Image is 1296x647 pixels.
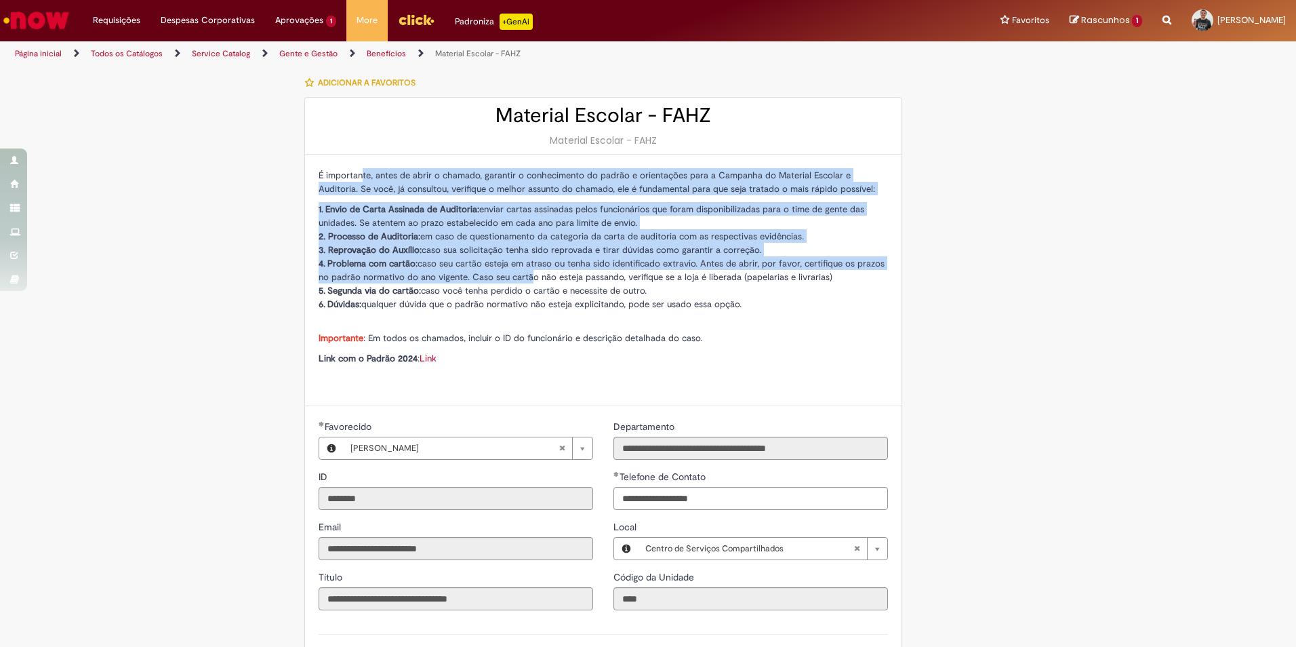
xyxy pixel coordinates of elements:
[319,332,363,344] strong: Importante
[319,170,875,195] span: É importante, antes de abrir o chamado, garantir o conhecimento do padrão e orientações para a Ca...
[319,285,647,296] span: caso você tenha perdido o cartão e necessite de outro.
[319,537,593,560] input: Email
[93,14,140,27] span: Requisições
[613,420,677,433] label: Somente leitura - Departamento
[10,41,854,66] ul: Trilhas de página
[319,571,345,583] span: Somente leitura - Título
[645,538,853,560] span: Centro de Serviços Compartilhados
[319,298,361,310] strong: 6. Dúvidas:
[15,48,62,59] a: Página inicial
[319,231,804,242] span: em caso de questionamento da categoria da carta de auditoria com as respectivas evidências.
[319,203,479,215] strong: 1. Envio de Carta Assinada de Auditoria:
[319,520,344,534] label: Somente leitura - Email
[500,14,533,30] p: +GenAi
[367,48,406,59] a: Benefícios
[613,471,620,477] span: Obrigatório Preenchido
[319,203,864,229] span: enviar cartas assinadas pelos funcionários que foram disponibilizadas para o time de gente das un...
[319,298,742,310] span: qualquer dúvida que o padrão normativo não esteja explicitando, pode ser usado essa opção.
[455,14,533,30] div: Padroniza
[91,48,163,59] a: Todos os Catálogos
[319,570,345,584] label: Somente leitura - Título
[613,587,888,610] input: Código da Unidade
[318,77,416,88] span: Adicionar a Favoritos
[319,244,422,256] strong: 3. Reprovação do Auxílio:
[161,14,255,27] span: Despesas Corporativas
[319,353,437,364] span: :
[613,420,677,433] span: Somente leitura - Departamento
[319,487,593,510] input: ID
[325,420,374,433] span: Necessários - Favorecido
[319,421,325,427] span: Obrigatório Preenchido
[319,104,888,127] h2: Material Escolar - FAHZ
[613,437,888,460] input: Departamento
[613,487,888,510] input: Telefone de Contato
[420,353,437,364] a: Link
[1217,14,1286,26] span: [PERSON_NAME]
[613,521,639,533] span: Local
[639,538,887,560] a: Centro de Serviços CompartilhadosLimpar campo Local
[304,68,423,97] button: Adicionar a Favoritos
[326,16,336,27] span: 1
[1070,14,1142,27] a: Rascunhos
[613,570,697,584] label: Somente leitura - Código da Unidade
[192,48,250,59] a: Service Catalog
[552,437,572,459] abbr: Limpar campo Favorecido
[319,332,702,344] span: : Em todos os chamados, incluir o ID do funcionário e descrição detalhada do caso.
[613,571,697,583] span: Somente leitura - Código da Unidade
[357,14,378,27] span: More
[319,258,885,283] span: caso seu cartão esteja em atraso ou tenha sido identificado extravio. Antes de abrir, por favor, ...
[319,470,330,484] label: Somente leitura - ID
[319,437,344,459] button: Favorecido, Visualizar este registro Gustavo Da Rocha Lemes
[614,538,639,560] button: Local, Visualizar este registro Centro de Serviços Compartilhados
[1012,14,1049,27] span: Favoritos
[1081,14,1130,26] span: Rascunhos
[319,134,888,147] div: Material Escolar - FAHZ
[350,437,559,459] span: [PERSON_NAME]
[319,285,421,296] strong: 5. Segunda via do cartão:
[319,258,418,269] strong: 4. Problema com cartão:
[620,471,708,483] span: Telefone de Contato
[319,353,418,364] strong: Link com o Padrão 2024
[319,587,593,610] input: Título
[344,437,592,459] a: [PERSON_NAME]Limpar campo Favorecido
[319,231,420,242] strong: 2. Processo de Auditoria:
[398,9,434,30] img: click_logo_yellow_360x200.png
[1,7,71,34] img: ServiceNow
[1132,15,1142,27] span: 1
[319,244,761,256] span: caso sua solicitação tenha sido reprovada e tirar dúvidas como garantir a correção.
[279,48,338,59] a: Gente e Gestão
[275,14,323,27] span: Aprovações
[847,538,867,560] abbr: Limpar campo Local
[435,48,521,59] a: Material Escolar - FAHZ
